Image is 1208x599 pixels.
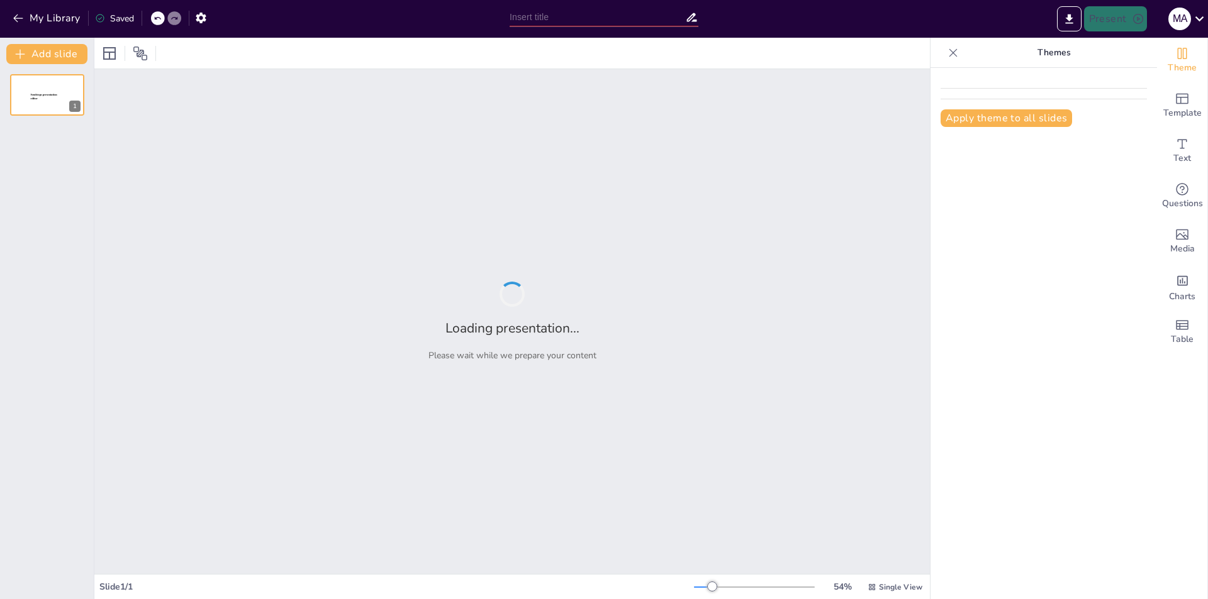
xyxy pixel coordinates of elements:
[133,46,148,61] span: Position
[1157,38,1207,83] div: Change the overall theme
[10,74,84,116] div: 1
[99,43,120,63] div: Layout
[69,101,81,112] div: 1
[6,44,87,64] button: Add slide
[1171,332,1194,346] span: Table
[1162,197,1203,211] span: Questions
[1157,309,1207,354] div: Add a table
[879,582,922,592] span: Single View
[428,349,596,361] p: Please wait while we prepare your content
[31,94,57,101] span: Sendsteps presentation editor
[510,8,685,26] input: Insert title
[1168,8,1191,30] div: m a
[827,581,858,593] div: 54 %
[1057,6,1082,31] button: Export to PowerPoint
[1173,151,1191,165] span: Text
[1170,242,1195,256] span: Media
[1163,106,1202,120] span: Template
[1168,6,1191,31] button: m a
[1084,6,1147,31] button: Present
[1157,83,1207,128] div: Add ready made slides
[1157,128,1207,173] div: Add text boxes
[1157,219,1207,264] div: Add images, graphics, shapes or video
[941,109,1072,127] button: Apply theme to all slides
[445,319,579,337] h2: Loading presentation...
[9,8,86,28] button: My Library
[1169,290,1195,304] span: Charts
[1157,173,1207,219] div: Get real-time input from your audience
[99,581,694,593] div: Slide 1 / 1
[1168,61,1197,75] span: Theme
[95,13,134,25] div: Saved
[1157,264,1207,309] div: Add charts and graphs
[963,38,1144,68] p: Themes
